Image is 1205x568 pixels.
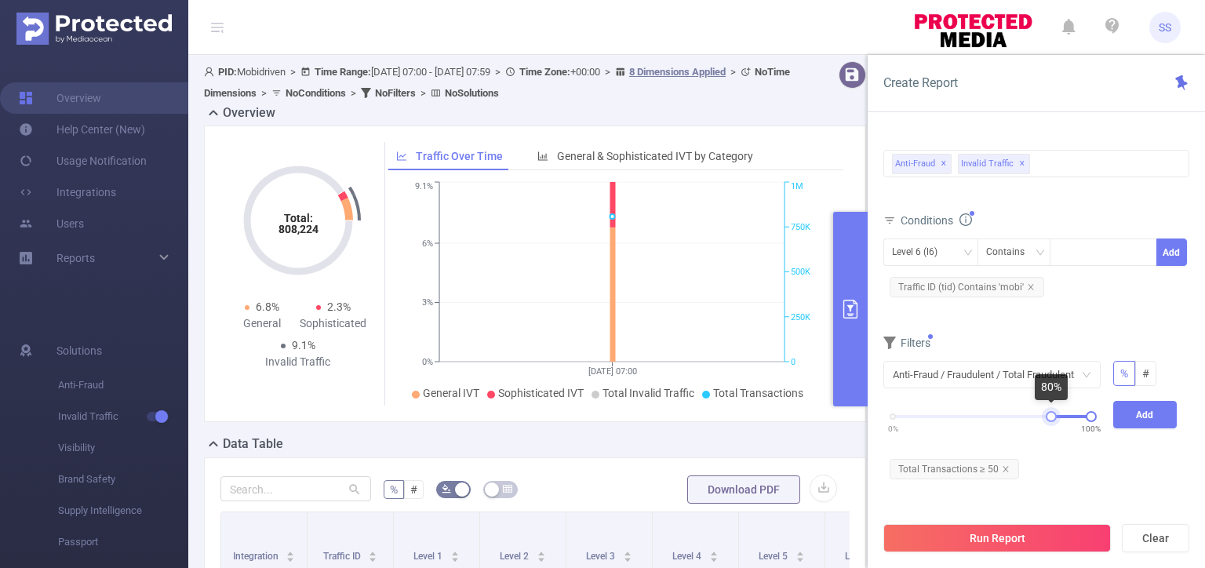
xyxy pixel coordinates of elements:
i: icon: caret-down [795,555,804,560]
button: Run Report [883,524,1111,552]
div: Sort [537,549,546,559]
a: Usage Notification [19,145,147,177]
i: icon: down [963,248,973,259]
button: Add [1156,238,1187,266]
span: 9.1% [292,339,315,351]
button: Add [1113,401,1178,428]
i: icon: caret-down [369,555,377,560]
i: icon: caret-up [286,549,295,554]
i: icon: bg-colors [442,484,451,493]
i: icon: line-chart [396,151,407,162]
span: 0% [888,423,898,435]
span: > [346,87,361,99]
b: Time Range: [315,66,371,78]
span: # [1142,367,1149,380]
span: ✕ [1019,155,1025,173]
span: Level 2 [500,551,531,562]
span: Invalid Traffic [958,154,1030,174]
b: No Conditions [286,87,346,99]
tspan: 3% [422,298,433,308]
i: icon: caret-up [795,549,804,554]
span: 100% [1081,423,1101,435]
span: > [490,66,505,78]
a: Overview [19,82,101,114]
a: Integrations [19,177,116,208]
span: Invalid Traffic [58,401,188,432]
input: Search... [220,476,371,501]
i: icon: info-circle [959,213,972,226]
span: > [600,66,615,78]
span: Integration [233,551,281,562]
span: > [416,87,431,99]
span: Total Transactions [713,387,803,399]
a: Reports [56,242,95,274]
span: Passport [58,526,188,558]
div: Sort [709,549,719,559]
span: Anti-Fraud [58,370,188,401]
i: icon: caret-down [537,555,545,560]
tspan: 0% [422,357,433,367]
span: Level 1 [413,551,445,562]
h2: Overview [223,104,275,122]
span: Level 5 [759,551,790,562]
span: Level 6 [845,551,876,562]
span: > [286,66,300,78]
i: icon: caret-up [450,549,459,554]
span: Filters [883,337,930,349]
span: # [410,483,417,496]
div: Sophisticated [298,315,370,332]
span: Level 4 [672,551,704,562]
span: 6.8% [256,300,279,313]
span: Total Transactions ≥ 50 [890,459,1019,479]
b: Time Zone: [519,66,570,78]
button: Download PDF [687,475,800,504]
span: ✕ [941,155,947,173]
span: Create Report [883,75,958,90]
span: SS [1159,12,1171,43]
span: Total Invalid Traffic [602,387,694,399]
div: Level 6 (l6) [892,239,948,265]
tspan: 6% [422,238,433,249]
i: icon: caret-up [537,549,545,554]
tspan: 750K [791,222,810,232]
span: Visibility [58,432,188,464]
div: Sort [450,549,460,559]
a: Users [19,208,84,239]
span: Solutions [56,335,102,366]
span: Level 3 [586,551,617,562]
i: icon: caret-up [709,549,718,554]
b: PID: [218,66,237,78]
tspan: 9.1% [415,182,433,192]
i: icon: caret-down [709,555,718,560]
span: Supply Intelligence [58,495,188,526]
i: icon: down [1036,248,1045,259]
span: Brand Safety [58,464,188,495]
span: Anti-Fraud [892,154,952,174]
div: Sort [286,549,295,559]
h2: Data Table [223,435,283,453]
div: Sort [623,549,632,559]
span: % [390,483,398,496]
i: icon: caret-down [623,555,632,560]
span: > [726,66,741,78]
span: % [1120,367,1128,380]
div: Sort [795,549,805,559]
tspan: [DATE] 07:00 [588,366,636,377]
span: 2.3% [327,300,351,313]
span: General IVT [423,387,479,399]
span: Traffic Over Time [416,150,503,162]
i: icon: caret-up [623,549,632,554]
i: icon: user [204,67,218,77]
tspan: 250K [791,312,810,322]
div: Invalid Traffic [262,354,333,370]
div: Sort [368,549,377,559]
span: Traffic ID (tid) Contains 'mobi' [890,277,1044,297]
a: Help Center (New) [19,114,145,145]
i: icon: close [1002,465,1010,473]
tspan: 1M [791,182,803,192]
span: General & Sophisticated IVT by Category [557,150,753,162]
span: Reports [56,252,95,264]
tspan: 500K [791,268,810,278]
span: Mobidriven [DATE] 07:00 - [DATE] 07:59 +00:00 [204,66,790,99]
button: Clear [1122,524,1189,552]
